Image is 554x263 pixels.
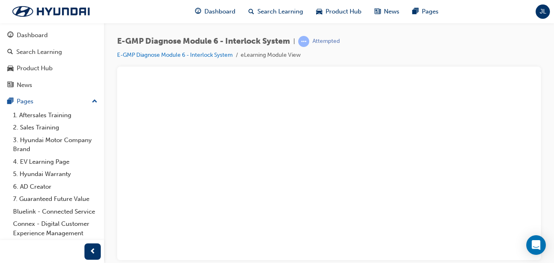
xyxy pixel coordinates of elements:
[90,247,96,257] span: prev-icon
[298,36,309,47] span: learningRecordVerb_ATTEMPT-icon
[4,3,98,20] img: Trak
[526,235,546,255] div: Open Intercom Messenger
[3,45,101,60] a: Search Learning
[204,7,235,16] span: Dashboard
[10,193,101,205] a: 7. Guaranteed Future Value
[10,181,101,193] a: 6. AD Creator
[17,64,53,73] div: Product Hub
[326,7,361,16] span: Product Hub
[10,239,101,252] a: HyTRAK FAQ's - User Guide
[195,7,201,17] span: guage-icon
[241,51,301,60] li: eLearning Module View
[3,94,101,109] button: Pages
[7,82,13,89] span: news-icon
[312,38,340,45] div: Attempted
[3,28,101,43] a: Dashboard
[10,121,101,134] a: 2. Sales Training
[7,65,13,72] span: car-icon
[17,80,32,90] div: News
[375,7,381,17] span: news-icon
[10,218,101,239] a: Connex - Digital Customer Experience Management
[10,205,101,218] a: Bluelink - Connected Service
[536,4,550,19] button: JL
[188,3,242,20] a: guage-iconDashboard
[368,3,406,20] a: news-iconNews
[3,61,101,76] a: Product Hub
[316,7,322,17] span: car-icon
[540,7,546,16] span: JL
[293,37,295,46] span: |
[17,97,33,106] div: Pages
[310,3,368,20] a: car-iconProduct Hub
[412,7,419,17] span: pages-icon
[422,7,439,16] span: Pages
[16,47,62,57] div: Search Learning
[248,7,254,17] span: search-icon
[3,26,101,94] button: DashboardSearch LearningProduct HubNews
[7,98,13,105] span: pages-icon
[10,109,101,122] a: 1. Aftersales Training
[406,3,445,20] a: pages-iconPages
[7,49,13,56] span: search-icon
[117,37,290,46] span: E-GMP Diagnose Module 6 - Interlock System
[384,7,399,16] span: News
[3,78,101,93] a: News
[242,3,310,20] a: search-iconSearch Learning
[257,7,303,16] span: Search Learning
[10,156,101,168] a: 4. EV Learning Page
[92,96,98,107] span: up-icon
[10,134,101,156] a: 3. Hyundai Motor Company Brand
[17,31,48,40] div: Dashboard
[10,168,101,181] a: 5. Hyundai Warranty
[7,32,13,39] span: guage-icon
[117,51,233,58] a: E-GMP Diagnose Module 6 - Interlock System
